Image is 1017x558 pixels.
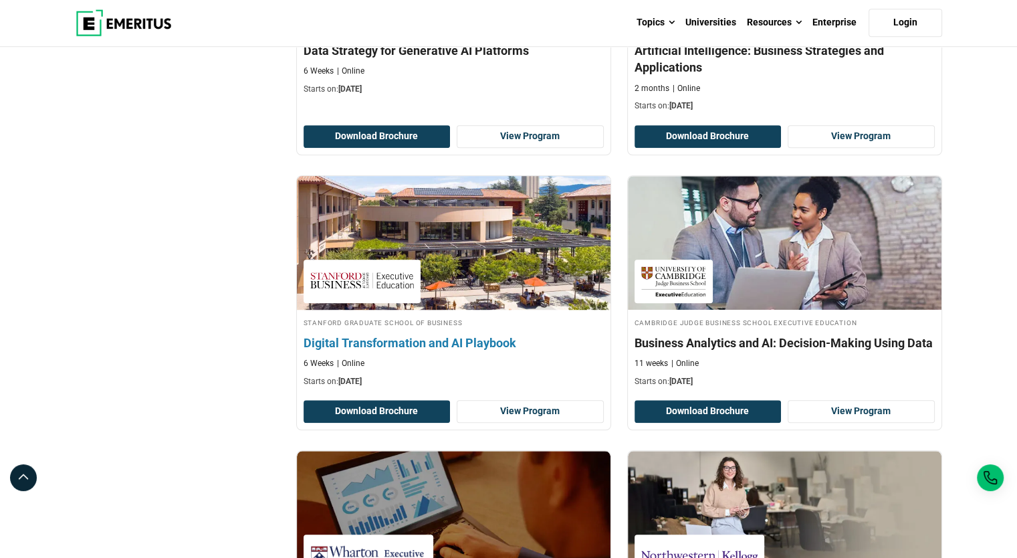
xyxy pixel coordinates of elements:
[304,400,451,423] button: Download Brochure
[628,176,941,310] img: Business Analytics and AI: Decision-Making Using Data | Online Business Analytics Course
[457,125,604,148] a: View Program
[635,400,782,423] button: Download Brochure
[788,400,935,423] a: View Program
[635,100,935,112] p: Starts on:
[337,66,364,77] p: Online
[671,358,699,369] p: Online
[635,316,935,328] h4: Cambridge Judge Business School Executive Education
[669,377,693,386] span: [DATE]
[304,84,604,95] p: Starts on:
[304,125,451,148] button: Download Brochure
[869,9,942,37] a: Login
[338,377,362,386] span: [DATE]
[304,335,604,351] h4: Digital Transformation and AI Playbook
[337,358,364,369] p: Online
[635,125,782,148] button: Download Brochure
[788,125,935,148] a: View Program
[635,42,935,76] h4: Artificial Intelligence: Business Strategies and Applications
[310,266,414,296] img: Stanford Graduate School of Business
[297,176,610,394] a: Digital Marketing Course by Stanford Graduate School of Business - September 18, 2025 Stanford Gr...
[635,335,935,351] h4: Business Analytics and AI: Decision-Making Using Data
[628,176,941,394] a: Business Analytics Course by Cambridge Judge Business School Executive Education - August 21, 202...
[281,169,626,316] img: Digital Transformation and AI Playbook | Online Digital Marketing Course
[669,101,693,110] span: [DATE]
[635,83,669,94] p: 2 months
[641,266,706,296] img: Cambridge Judge Business School Executive Education
[304,316,604,328] h4: Stanford Graduate School of Business
[304,66,334,77] p: 6 Weeks
[635,358,668,369] p: 11 weeks
[304,42,604,59] h4: Data Strategy for Generative AI Platforms
[673,83,700,94] p: Online
[635,376,935,387] p: Starts on:
[338,84,362,94] span: [DATE]
[304,376,604,387] p: Starts on:
[457,400,604,423] a: View Program
[304,358,334,369] p: 6 Weeks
